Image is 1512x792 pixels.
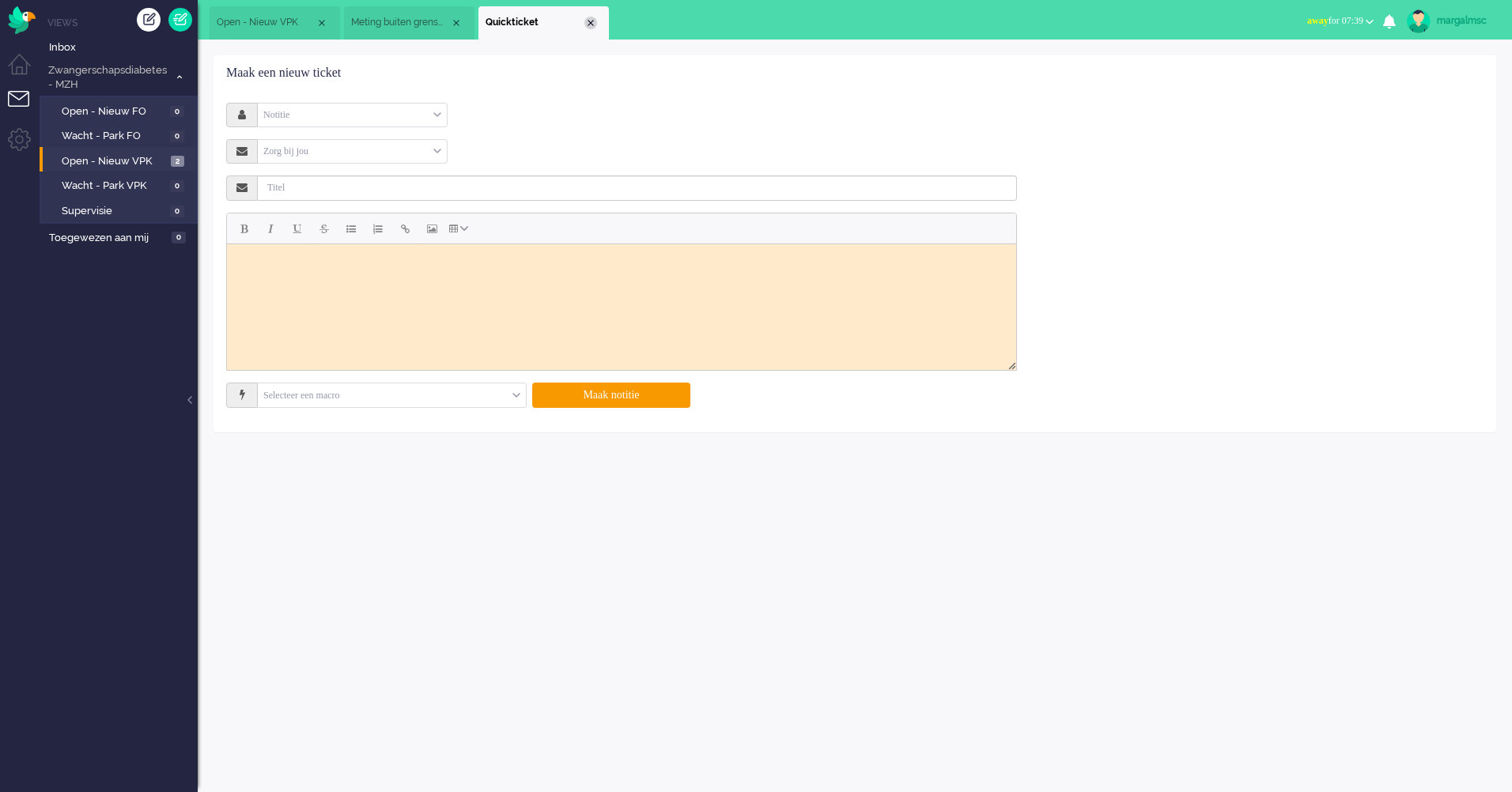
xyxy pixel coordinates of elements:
[46,102,196,119] a: Open - Nieuw FO 0
[49,231,167,246] span: Toegewezen aan mij
[391,215,418,242] button: Insert/edit link
[210,6,340,40] li: View
[8,54,43,89] li: Dashboard menu
[62,129,166,144] span: Wacht - Park FO
[478,6,609,40] li: Quickticket
[344,6,474,40] li: 5767
[1437,13,1496,28] div: margalmsc
[258,175,1017,201] input: Titel
[450,17,463,29] div: Close tab
[8,91,43,126] li: Tickets menu
[316,17,328,29] div: Close tab
[1307,15,1329,26] span: away
[170,206,184,217] span: 0
[46,176,196,194] a: Wacht - Park VPK 0
[226,66,341,79] span: Maak een nieuw ticket
[8,10,36,22] a: Omnidesk
[584,17,597,29] div: Close tab
[137,8,161,32] div: Creëer ticket
[172,232,186,243] span: 0
[46,63,168,92] span: Zwangerschapsdiabetes - MZH
[1003,356,1016,370] div: Resize
[62,154,167,169] span: Open - Nieuw VPK
[47,16,198,29] li: Views
[217,16,316,29] span: Open - Nieuw VPK
[284,215,311,242] button: Underline
[311,215,338,242] button: Strikethrough
[46,126,196,144] a: Wacht - Park FO 0
[46,228,198,246] a: Toegewezen aan mij 0
[8,6,36,34] img: flow_omnibird.svg
[418,215,445,242] button: Insert/edit image
[170,130,184,142] span: 0
[1404,9,1496,33] a: margalmsc
[486,16,584,29] span: Quickticket
[8,128,43,164] li: Admin menu
[1407,9,1431,33] img: avatar
[257,215,284,242] button: Italic
[227,244,1016,356] iframe: Rich Text Area
[46,38,198,55] a: Inbox
[365,215,391,242] button: Numbered list
[230,215,257,242] button: Bold
[170,180,184,192] span: 0
[1298,9,1383,32] button: awayfor 07:39
[338,215,365,242] button: Bullet list
[351,16,450,29] span: Meting buiten grenswaarden
[49,40,198,55] span: Inbox
[445,215,474,242] button: Table
[46,152,196,169] a: Open - Nieuw VPK 2
[168,8,192,32] a: Quick Ticket
[62,204,166,219] span: Supervisie
[62,104,166,119] span: Open - Nieuw FO
[46,202,196,219] a: Supervisie 0
[62,179,166,194] span: Wacht - Park VPK
[170,106,184,118] span: 0
[1307,15,1363,26] span: for 07:39
[171,156,184,168] span: 2
[1298,5,1383,40] li: awayfor 07:39
[532,383,690,408] button: Maak notitie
